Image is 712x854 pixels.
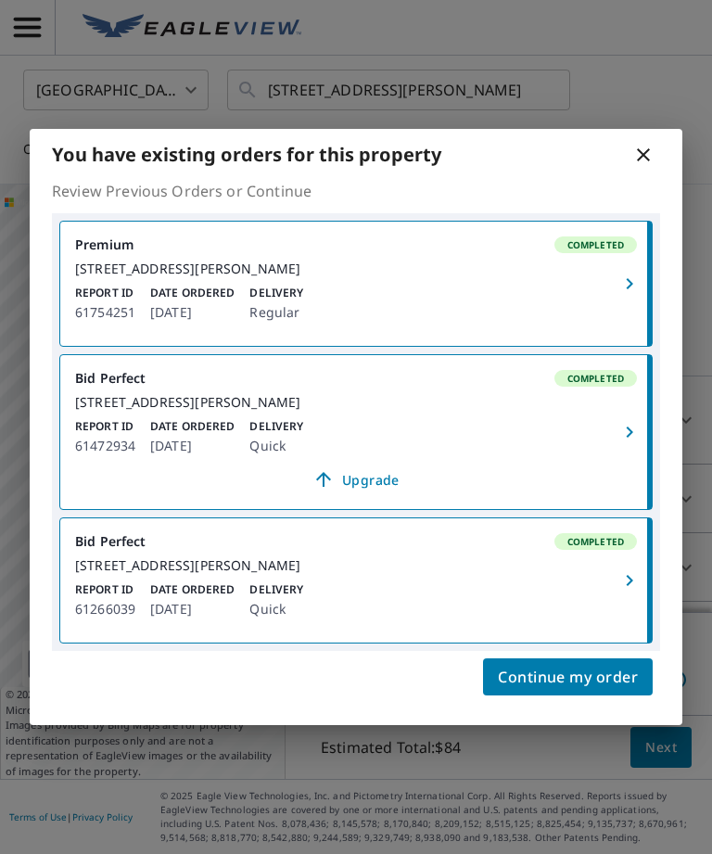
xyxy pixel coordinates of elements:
[52,180,660,202] p: Review Previous Orders or Continue
[75,465,637,494] a: Upgrade
[150,598,235,620] p: [DATE]
[75,418,135,435] p: Report ID
[249,301,303,324] p: Regular
[150,581,235,598] p: Date Ordered
[75,236,637,253] div: Premium
[75,301,135,324] p: 61754251
[86,468,626,491] span: Upgrade
[150,301,235,324] p: [DATE]
[150,435,235,457] p: [DATE]
[556,535,635,548] span: Completed
[75,370,637,387] div: Bid Perfect
[483,658,653,695] button: Continue my order
[60,355,652,509] a: Bid PerfectCompleted[STREET_ADDRESS][PERSON_NAME]Report ID61472934Date Ordered[DATE]DeliveryQuick...
[75,261,637,277] div: [STREET_ADDRESS][PERSON_NAME]
[60,518,652,643] a: Bid PerfectCompleted[STREET_ADDRESS][PERSON_NAME]Report ID61266039Date Ordered[DATE]DeliveryQuick
[75,533,637,550] div: Bid Perfect
[52,142,441,167] b: You have existing orders for this property
[556,372,635,385] span: Completed
[150,418,235,435] p: Date Ordered
[75,285,135,301] p: Report ID
[249,285,303,301] p: Delivery
[75,394,637,411] div: [STREET_ADDRESS][PERSON_NAME]
[249,418,303,435] p: Delivery
[75,557,637,574] div: [STREET_ADDRESS][PERSON_NAME]
[249,435,303,457] p: Quick
[249,598,303,620] p: Quick
[60,222,652,346] a: PremiumCompleted[STREET_ADDRESS][PERSON_NAME]Report ID61754251Date Ordered[DATE]DeliveryRegular
[75,581,135,598] p: Report ID
[150,285,235,301] p: Date Ordered
[249,581,303,598] p: Delivery
[498,664,638,690] span: Continue my order
[75,435,135,457] p: 61472934
[556,238,635,251] span: Completed
[75,598,135,620] p: 61266039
